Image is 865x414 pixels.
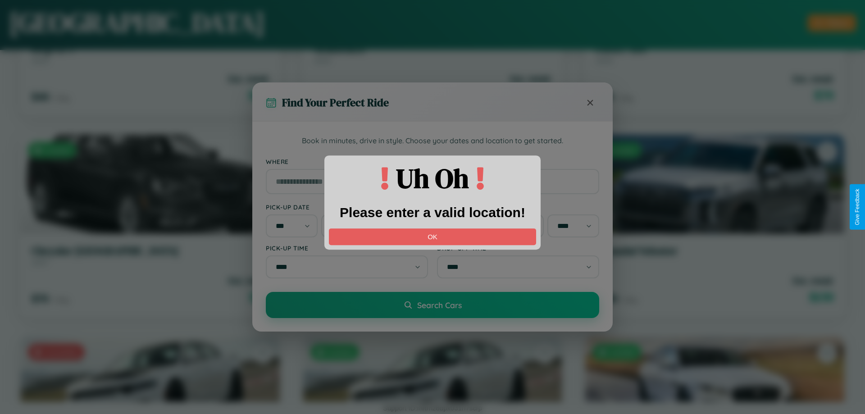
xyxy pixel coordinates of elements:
label: Pick-up Time [266,244,428,252]
label: Where [266,158,599,165]
span: Search Cars [417,300,462,310]
p: Book in minutes, drive in style. Choose your dates and location to get started. [266,135,599,147]
label: Pick-up Date [266,203,428,211]
label: Drop-off Date [437,203,599,211]
h3: Find Your Perfect Ride [282,95,389,110]
label: Drop-off Time [437,244,599,252]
